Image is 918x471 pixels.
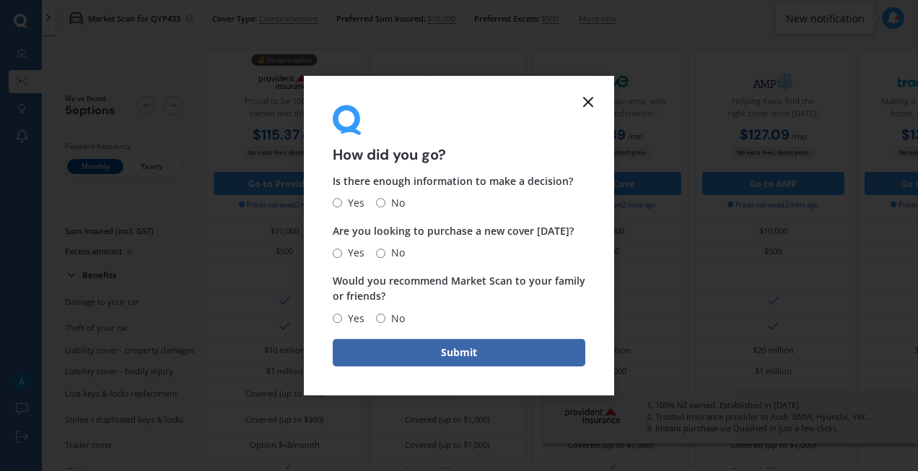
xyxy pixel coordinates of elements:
[333,275,585,303] span: Would you recommend Market Scan to your family or friends?
[342,194,364,212] span: Yes
[333,174,573,188] span: Is there enough information to make a decision?
[333,199,342,208] input: Yes
[342,244,364,262] span: Yes
[376,199,385,208] input: No
[376,249,385,258] input: No
[333,249,342,258] input: Yes
[376,314,385,323] input: No
[385,310,405,327] span: No
[342,310,364,327] span: Yes
[333,105,585,162] div: How did you go?
[333,314,342,323] input: Yes
[333,339,585,366] button: Submit
[385,194,405,212] span: No
[385,244,405,262] span: No
[333,224,574,238] span: Are you looking to purchase a new cover [DATE]?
